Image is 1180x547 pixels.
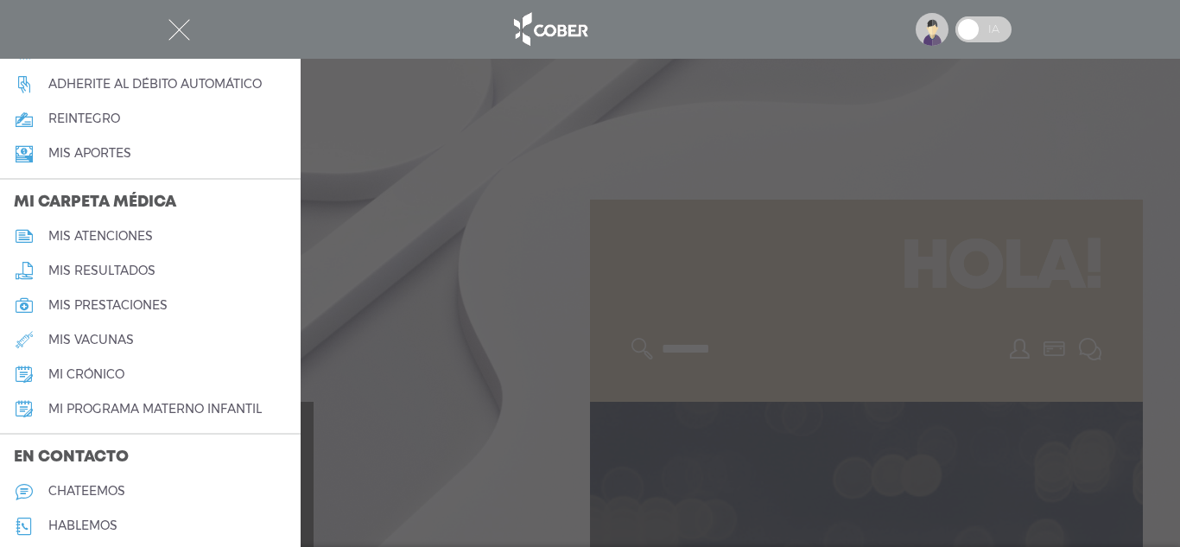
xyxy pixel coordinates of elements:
h5: mis resultados [48,264,155,278]
img: Cober_menu-close-white.svg [168,19,190,41]
h5: reintegro [48,111,120,126]
h5: hablemos [48,518,117,533]
h5: mi programa materno infantil [48,402,262,417]
h5: Mis aportes [48,146,131,161]
img: profile-placeholder.svg [916,13,948,46]
h5: mis atenciones [48,229,153,244]
h5: mi crónico [48,367,124,382]
h5: mis vacunas [48,333,134,347]
h5: chateemos [48,484,125,499]
h5: mis prestaciones [48,298,168,313]
img: logo_cober_home-white.png [504,9,595,50]
h5: Adherite al débito automático [48,77,262,92]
